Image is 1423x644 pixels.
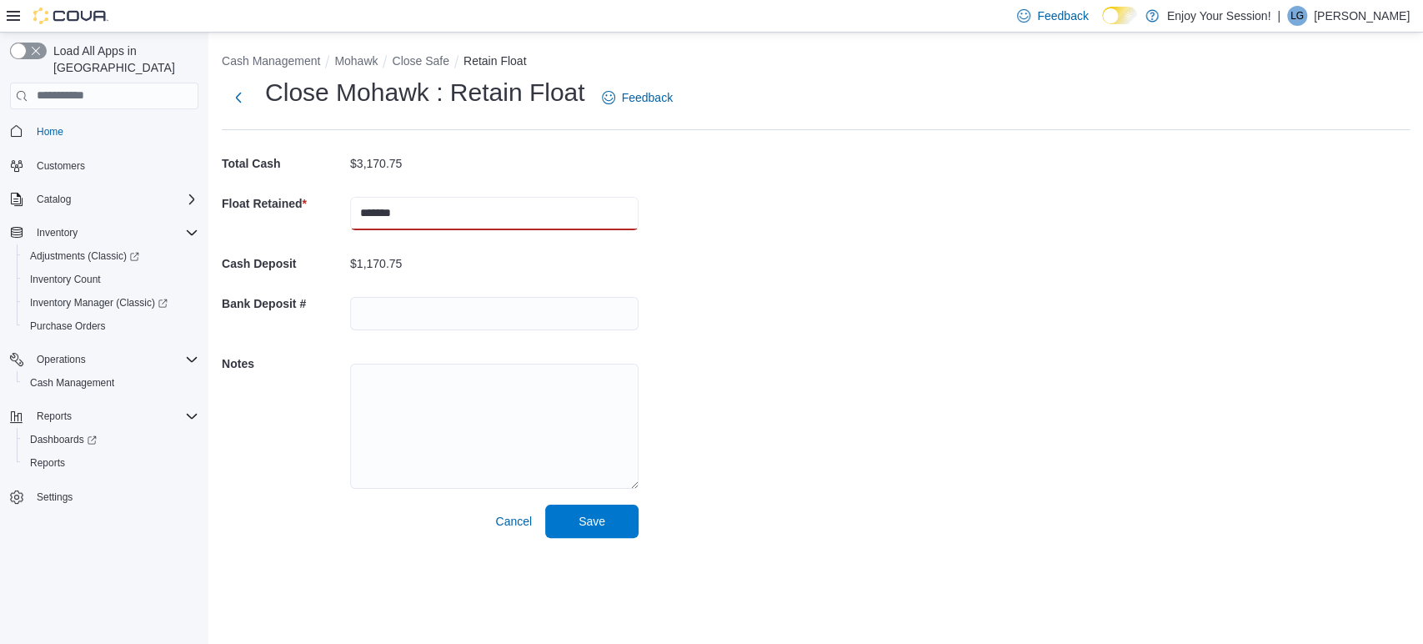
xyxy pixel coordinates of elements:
span: Settings [30,486,198,507]
span: Reports [37,410,72,423]
span: Feedback [1037,8,1088,24]
nav: An example of EuiBreadcrumbs [222,53,1410,73]
button: Catalog [30,189,78,209]
h5: Cash Deposit [222,247,347,280]
span: Dashboards [30,433,97,446]
span: Cancel [495,513,532,530]
button: Operations [30,350,93,370]
a: Dashboards [17,428,205,451]
span: Reports [30,456,65,470]
span: Load All Apps in [GEOGRAPHIC_DATA] [47,43,198,76]
span: Reports [23,453,198,473]
button: Inventory [3,221,205,244]
input: Dark Mode [1102,7,1137,24]
span: Purchase Orders [23,316,198,336]
span: Settings [37,491,73,504]
button: Close Safe [392,54,448,68]
button: Reports [17,451,205,475]
p: $1,170.75 [350,257,402,270]
button: Customers [3,153,205,178]
p: | [1277,6,1280,26]
a: Inventory Manager (Classic) [23,293,174,313]
nav: Complex example [10,113,198,553]
a: Adjustments (Classic) [17,244,205,268]
span: Catalog [37,193,71,206]
a: Feedback [595,81,679,114]
button: Cash Management [222,54,320,68]
h5: Float Retained [222,187,347,220]
span: Home [37,125,63,138]
a: Adjustments (Classic) [23,246,146,266]
span: Cash Management [23,373,198,393]
button: Home [3,119,205,143]
button: Mohawk [334,54,378,68]
span: Dashboards [23,430,198,450]
a: Dashboards [23,430,103,450]
a: Customers [30,156,92,176]
a: Cash Management [23,373,121,393]
a: Reports [23,453,72,473]
span: Catalog [30,189,198,209]
button: Cancel [489,505,539,538]
button: Reports [3,405,205,428]
p: [PERSON_NAME] [1314,6,1410,26]
button: Inventory Count [17,268,205,291]
span: Inventory [37,226,78,239]
span: Save [579,513,605,530]
span: Customers [37,159,85,173]
span: Cash Management [30,376,114,390]
span: Adjustments (Classic) [23,246,198,266]
span: Reports [30,406,198,426]
p: Enjoy Your Session! [1167,6,1271,26]
span: Inventory Count [23,269,198,289]
button: Retain Float [463,54,526,68]
span: Operations [37,353,86,366]
a: Settings [30,487,79,507]
h1: Close Mohawk : Retain Float [265,76,585,109]
img: Cova [33,8,108,24]
span: Dark Mode [1102,24,1103,25]
button: Catalog [3,188,205,211]
button: Settings [3,485,205,509]
a: Inventory Manager (Classic) [17,291,205,314]
span: Inventory Count [30,273,101,286]
div: Liam George [1287,6,1307,26]
a: Purchase Orders [23,316,113,336]
h5: Notes [222,347,347,380]
span: Adjustments (Classic) [30,249,139,263]
h5: Total Cash [222,147,347,180]
button: Inventory [30,223,84,243]
button: Save [545,505,639,538]
span: Purchase Orders [30,319,106,333]
button: Operations [3,348,205,371]
span: Inventory [30,223,198,243]
span: Operations [30,350,198,370]
span: Inventory Manager (Classic) [23,293,198,313]
button: Next [222,81,255,114]
a: Home [30,122,70,142]
span: Feedback [622,89,673,106]
button: Cash Management [17,371,205,395]
a: Inventory Count [23,269,108,289]
span: Home [30,121,198,142]
span: LG [1290,6,1304,26]
span: Customers [30,155,198,176]
button: Reports [30,406,78,426]
h5: Bank Deposit # [222,287,347,320]
p: $3,170.75 [350,157,402,170]
span: Inventory Manager (Classic) [30,296,168,309]
button: Purchase Orders [17,314,205,338]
